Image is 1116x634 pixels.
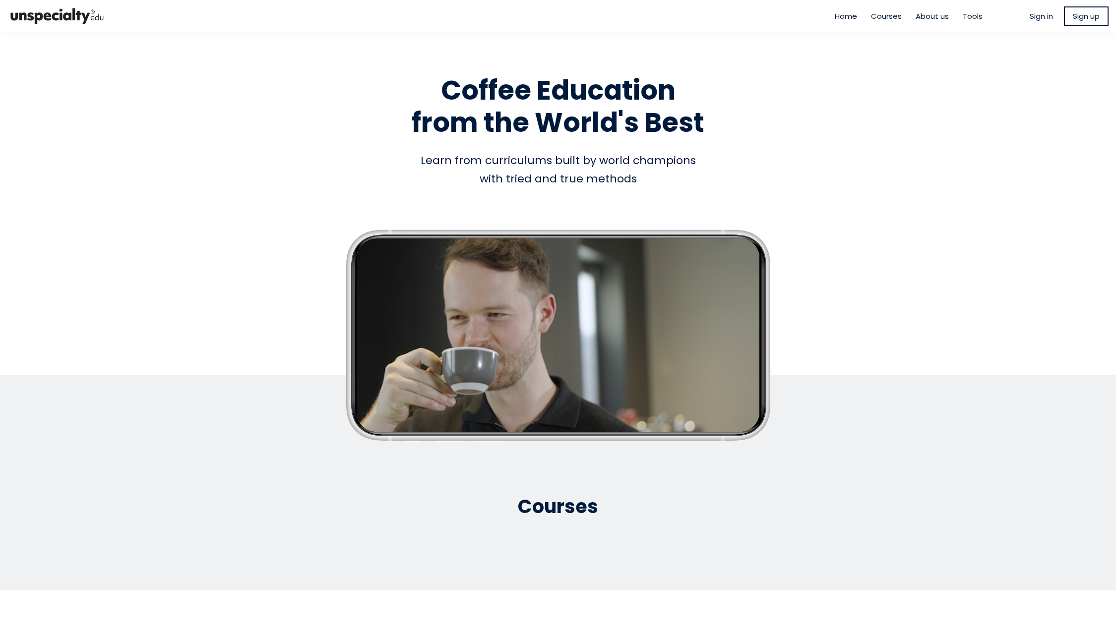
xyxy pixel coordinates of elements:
[963,10,983,22] a: Tools
[916,10,949,22] a: About us
[871,10,902,22] a: Courses
[835,10,857,22] a: Home
[275,74,841,139] h1: Coffee Education from the World's Best
[275,151,841,188] div: Learn from curriculums built by world champions with tried and true methods
[1073,10,1100,22] span: Sign up
[7,4,107,28] img: bc390a18feecddb333977e298b3a00a1.png
[275,494,841,519] h2: Courses
[1030,10,1053,22] a: Sign in
[1064,6,1109,26] a: Sign up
